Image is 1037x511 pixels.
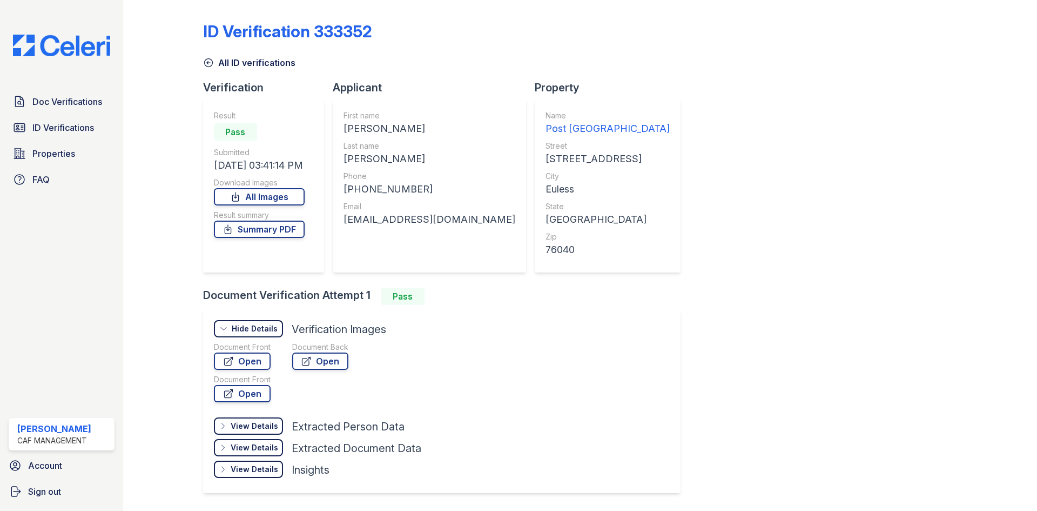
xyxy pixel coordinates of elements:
div: View Details [231,464,278,475]
div: Verification Images [292,322,386,337]
div: [EMAIL_ADDRESS][DOMAIN_NAME] [344,212,515,227]
div: [PERSON_NAME] [344,121,515,136]
a: Doc Verifications [9,91,115,112]
div: [GEOGRAPHIC_DATA] [546,212,670,227]
div: Last name [344,141,515,151]
div: [PERSON_NAME] [17,422,91,435]
a: All Images [214,188,305,205]
div: Insights [292,462,329,477]
div: CAF Management [17,435,91,446]
a: Sign out [4,481,119,502]
span: Properties [32,147,75,160]
span: Sign out [28,485,61,498]
a: Properties [9,143,115,164]
span: FAQ [32,173,50,186]
div: Email [344,201,515,212]
div: Zip [546,231,670,242]
div: ID Verification 333352 [203,22,372,41]
div: [STREET_ADDRESS] [546,151,670,167]
div: First name [344,110,515,121]
div: [PERSON_NAME] [344,151,515,167]
div: Phone [344,171,515,182]
div: City [546,171,670,182]
div: [PHONE_NUMBER] [344,182,515,197]
div: 76040 [546,242,670,257]
div: Download Images [214,177,305,188]
div: Pass [381,288,425,305]
span: Doc Verifications [32,95,102,108]
div: Submitted [214,147,305,158]
div: Document Verification Attempt 1 [203,288,689,305]
div: Verification [203,80,333,95]
a: Name Post [GEOGRAPHIC_DATA] [546,110,670,136]
div: Street [546,141,670,151]
a: Open [292,353,348,370]
div: Result summary [214,210,305,221]
div: Result [214,110,305,121]
div: [DATE] 03:41:14 PM [214,158,305,173]
a: ID Verifications [9,117,115,138]
div: Pass [214,123,257,141]
div: View Details [231,442,278,453]
div: State [546,201,670,212]
div: Applicant [333,80,535,95]
div: Extracted Person Data [292,419,405,434]
div: Document Front [214,374,271,385]
span: Account [28,459,62,472]
div: Extracted Document Data [292,441,421,456]
a: FAQ [9,169,115,190]
div: Hide Details [232,323,278,334]
img: CE_Logo_Blue-a8612792a0a2168367f1c8372b55b34899dd931a85d93a1a3d3e32e68fde9ad4.png [4,35,119,56]
a: Account [4,455,119,476]
div: Document Front [214,342,271,353]
a: Summary PDF [214,221,305,238]
div: Document Back [292,342,348,353]
div: View Details [231,421,278,432]
a: Open [214,353,271,370]
iframe: chat widget [992,468,1026,500]
div: Name [546,110,670,121]
div: Euless [546,182,670,197]
a: All ID verifications [203,56,295,69]
span: ID Verifications [32,121,94,134]
div: Post [GEOGRAPHIC_DATA] [546,121,670,136]
div: Property [535,80,689,95]
a: Open [214,385,271,402]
